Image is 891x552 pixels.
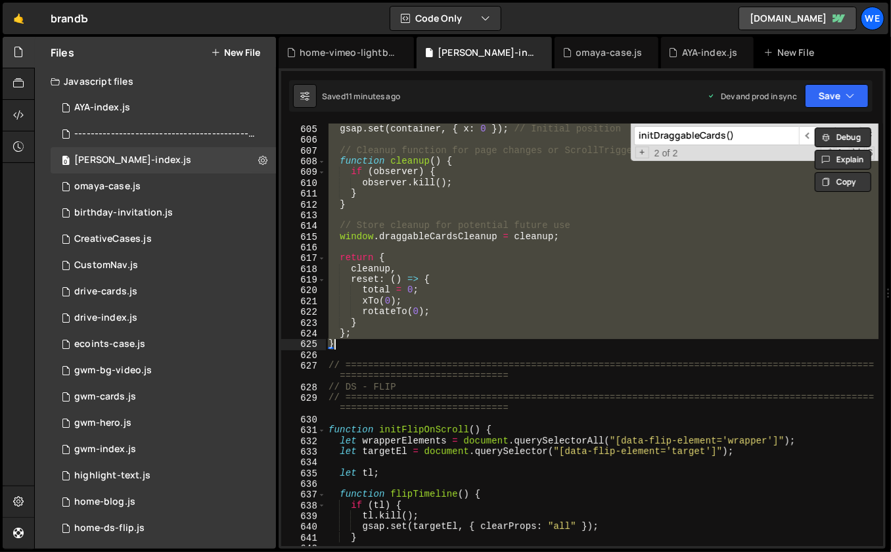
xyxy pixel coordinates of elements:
div: 605 [281,124,326,135]
div: 614 [281,221,326,231]
div: New File [764,46,819,59]
div: 641 [281,533,326,543]
div: 627 [281,361,326,382]
div: 635 [281,469,326,479]
div: 12095/46699.js [51,121,281,147]
div: drive-index.js [74,312,137,324]
div: 12095/46698.js [51,95,276,121]
div: 630 [281,415,326,425]
div: drive-cards.js [74,286,137,298]
div: 623 [281,318,326,329]
div: 12095/40244.js [51,489,276,515]
div: 631 [281,425,326,436]
button: Copy [815,172,871,192]
div: 619 [281,275,326,285]
div: 12095/35235.js [51,279,276,305]
div: 609 [281,167,326,177]
span: ​ [799,126,817,145]
div: 616 [281,242,326,253]
div: Saved [322,91,400,102]
div: ------------------------------------------------.js [74,128,256,140]
div: 12095/34673.js [51,384,276,410]
div: highlight-text.js [74,470,150,482]
div: 624 [281,329,326,339]
div: omaya-case.js [576,46,643,59]
div: [PERSON_NAME]-index.js [74,154,192,166]
a: [DOMAIN_NAME] [739,7,857,30]
div: 606 [281,135,326,145]
span: 2 of 2 [649,148,683,158]
div: 618 [281,264,326,275]
div: 12095/33534.js [51,357,276,384]
div: CreativeCases.js [74,233,152,245]
div: home-blog.js [74,496,135,508]
div: 622 [281,307,326,317]
div: brandЪ [51,11,88,26]
div: home-ds-flip.js [74,522,145,534]
div: 12095/46345.js [51,173,276,200]
div: Dev and prod in sync [708,91,797,102]
div: gwm-hero.js [74,417,131,429]
div: 626 [281,350,326,361]
div: 628 [281,382,326,393]
div: AYA-index.js [682,46,738,59]
div: home-vimeo-lightbox.js [300,46,398,59]
div: 625 [281,339,326,350]
div: 629 [281,393,326,415]
div: 12095/39566.js [51,331,276,357]
div: 612 [281,200,326,210]
button: Save [805,84,869,108]
div: 615 [281,232,326,242]
div: 613 [281,210,326,221]
div: 640 [281,522,326,532]
div: 637 [281,490,326,500]
div: 638 [281,501,326,511]
span: 0 [62,156,70,167]
div: CustomNav.js [74,260,138,271]
div: 611 [281,189,326,199]
div: 607 [281,146,326,156]
div: gwm-cards.js [74,391,136,403]
div: 12095/35237.js [51,305,276,331]
div: 12095/34889.js [51,410,276,436]
button: New File [211,47,260,58]
div: birthday-invitation.js [74,207,173,219]
span: Toggle Replace mode [635,147,649,158]
div: 639 [281,511,326,522]
div: 634 [281,457,326,468]
div: gwm-bg-video.js [74,365,152,377]
input: Search for [634,126,799,145]
div: AYA-index.js [74,102,130,114]
button: Debug [815,127,871,147]
div: 608 [281,156,326,167]
a: We [861,7,884,30]
h2: Files [51,45,74,60]
div: Javascript files [35,68,276,95]
a: 🤙 [3,3,35,34]
div: 12095/39583.js [51,463,276,489]
button: Code Only [390,7,501,30]
div: 12095/37997.js [51,515,276,541]
div: 610 [281,178,326,189]
div: omaya-case.js [74,181,141,193]
div: 633 [281,447,326,457]
div: 620 [281,285,326,296]
div: gwm-index.js [74,444,136,455]
div: 621 [281,296,326,307]
div: 12095/31445.js [51,226,276,252]
div: 11 minutes ago [346,91,400,102]
div: 12095/46212.js [51,200,276,226]
div: 12095/46624.js [51,147,276,173]
div: 12095/31261.js [51,252,276,279]
div: ecoints-case.js [74,338,145,350]
div: [PERSON_NAME]-index.js [438,46,536,59]
button: Explain [815,150,871,170]
div: 632 [281,436,326,447]
div: 636 [281,479,326,490]
div: 617 [281,253,326,264]
div: 12095/34818.js [51,436,276,463]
